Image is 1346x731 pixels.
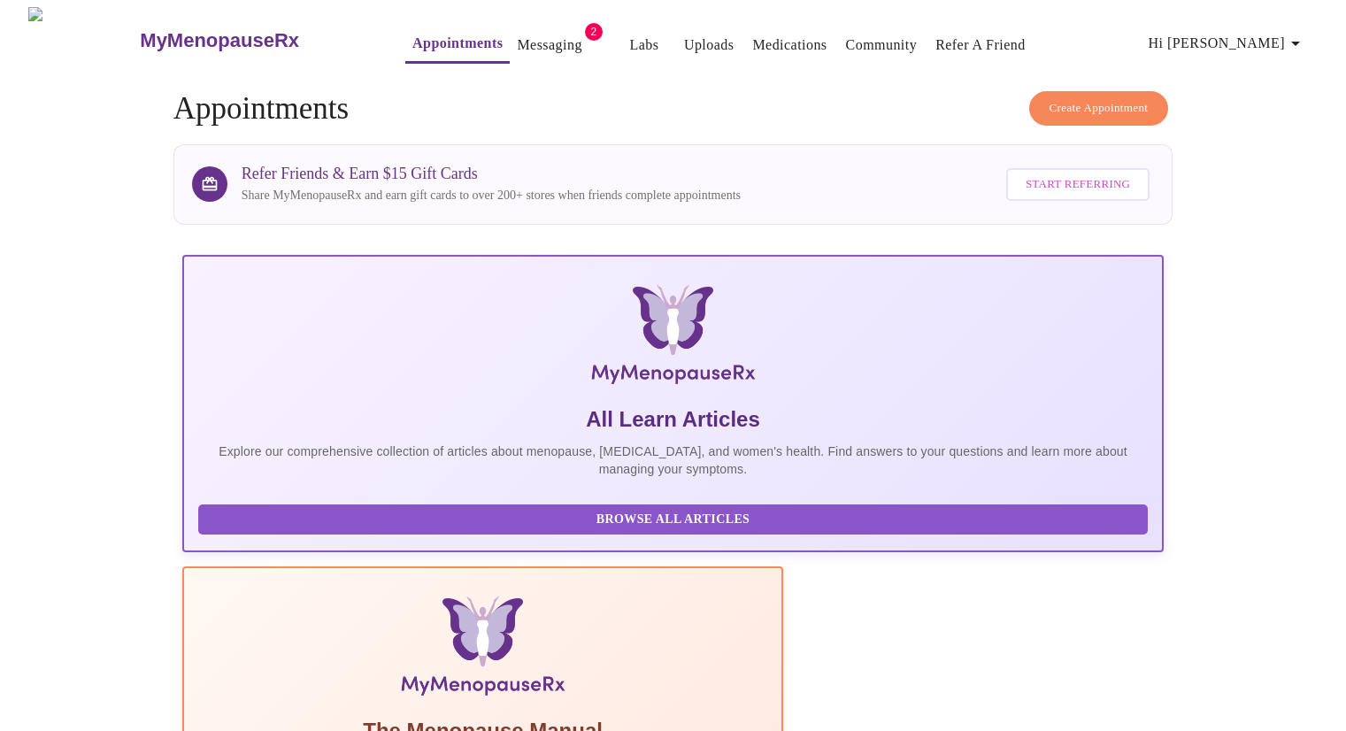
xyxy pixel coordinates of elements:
span: 2 [585,23,603,41]
a: Browse All Articles [198,511,1153,526]
button: Uploads [677,27,742,63]
p: Share MyMenopauseRx and earn gift cards to over 200+ stores when friends complete appointments [242,187,741,204]
a: Community [846,33,918,58]
a: Appointments [412,31,503,56]
img: MyMenopauseRx Logo [28,7,138,73]
a: Uploads [684,33,735,58]
img: MyMenopauseRx Logo [345,285,1000,391]
button: Start Referring [1006,168,1150,201]
a: Refer a Friend [935,33,1026,58]
span: Browse All Articles [216,509,1131,531]
h4: Appointments [173,91,1173,127]
h3: MyMenopauseRx [140,29,299,52]
span: Hi [PERSON_NAME] [1149,31,1306,56]
button: Create Appointment [1029,91,1169,126]
button: Community [839,27,925,63]
button: Labs [616,27,673,63]
a: Start Referring [1002,159,1154,210]
img: Menopause Manual [288,596,677,703]
button: Medications [745,27,834,63]
button: Appointments [405,26,510,64]
p: Explore our comprehensive collection of articles about menopause, [MEDICAL_DATA], and women's hea... [198,442,1149,478]
button: Browse All Articles [198,504,1149,535]
span: Start Referring [1026,174,1130,195]
a: Medications [752,33,827,58]
button: Hi [PERSON_NAME] [1142,26,1313,61]
h3: Refer Friends & Earn $15 Gift Cards [242,165,741,183]
button: Refer a Friend [928,27,1033,63]
a: Messaging [517,33,581,58]
h5: All Learn Articles [198,405,1149,434]
a: Labs [629,33,658,58]
span: Create Appointment [1050,98,1149,119]
a: MyMenopauseRx [138,10,370,72]
button: Messaging [510,27,588,63]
